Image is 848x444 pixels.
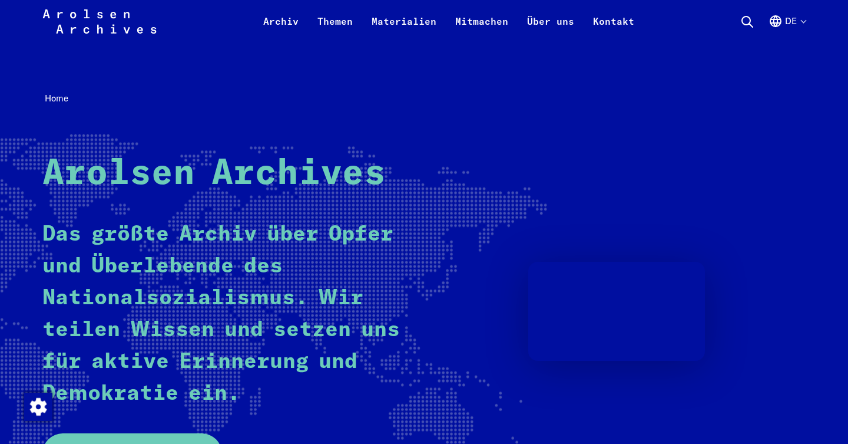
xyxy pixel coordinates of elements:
[42,90,806,108] nav: Breadcrumb
[24,393,52,421] img: Zustimmung ändern
[45,93,68,104] span: Home
[362,14,446,42] a: Materialien
[308,14,362,42] a: Themen
[584,14,644,42] a: Kontakt
[518,14,584,42] a: Über uns
[42,219,403,410] p: Das größte Archiv über Opfer und Überlebende des Nationalsozialismus. Wir teilen Wissen und setze...
[768,14,806,42] button: Deutsch, Sprachauswahl
[446,14,518,42] a: Mitmachen
[42,156,386,192] strong: Arolsen Archives
[254,7,644,35] nav: Primär
[254,14,308,42] a: Archiv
